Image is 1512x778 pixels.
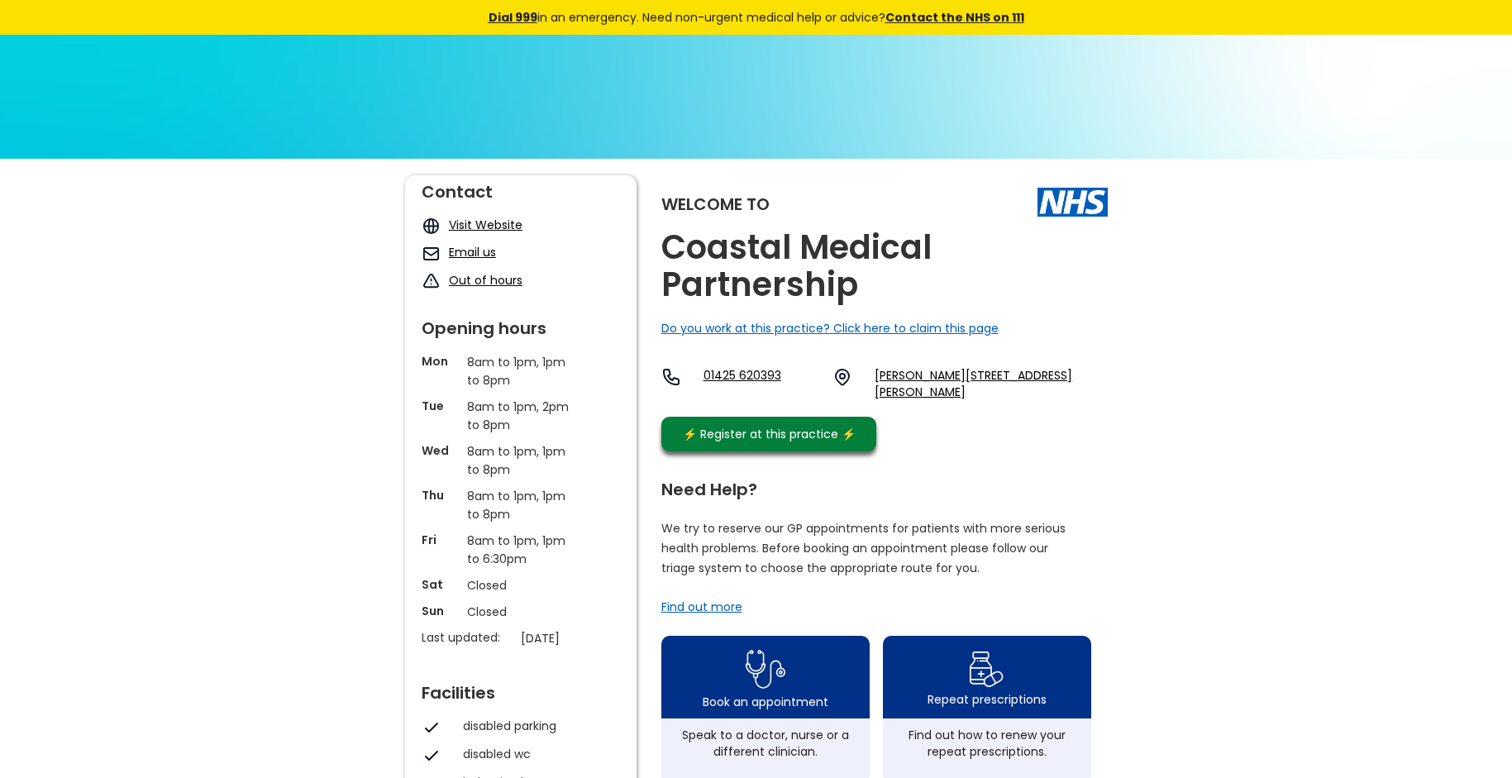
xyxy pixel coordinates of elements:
[422,442,459,459] p: Wed
[661,320,999,336] a: Do you work at this practice? Click here to claim this page
[467,442,575,479] p: 8am to 1pm, 1pm to 8pm
[521,629,628,647] p: [DATE]
[467,603,575,621] p: Closed
[422,487,459,504] p: Thu
[422,353,459,370] p: Mon
[422,175,620,200] div: Contact
[1037,188,1108,216] img: The NHS logo
[969,647,1004,691] img: repeat prescription icon
[422,629,513,646] p: Last updated:
[422,272,441,291] img: exclamation icon
[661,473,1091,498] div: Need Help?
[675,425,865,443] div: ⚡️ Register at this practice ⚡️
[467,576,575,594] p: Closed
[422,398,459,414] p: Tue
[832,367,852,387] img: practice location icon
[661,518,1066,578] p: We try to reserve our GP appointments for patients with more serious health problems. Before book...
[449,244,496,260] a: Email us
[467,398,575,434] p: 8am to 1pm, 2pm to 8pm
[661,367,681,387] img: telephone icon
[704,367,820,400] a: 01425 620393
[422,244,441,263] img: mail icon
[422,676,620,701] div: Facilities
[422,312,620,336] div: Opening hours
[746,645,785,694] img: book appointment icon
[885,9,1024,26] a: Contact the NHS on 111
[661,196,770,212] div: Welcome to
[467,487,575,523] p: 8am to 1pm, 1pm to 8pm
[463,746,612,762] div: disabled wc
[661,229,1108,303] h2: Coastal Medical Partnership
[928,691,1047,708] div: Repeat prescriptions
[661,417,876,451] a: ⚡️ Register at this practice ⚡️
[875,367,1107,400] a: [PERSON_NAME][STREET_ADDRESS][PERSON_NAME]
[467,532,575,568] p: 8am to 1pm, 1pm to 6:30pm
[422,603,459,619] p: Sun
[422,532,459,548] p: Fri
[449,217,522,233] a: Visit Website
[422,576,459,593] p: Sat
[670,727,861,760] div: Speak to a doctor, nurse or a different clinician.
[489,9,537,26] a: Dial 999
[449,272,522,289] a: Out of hours
[661,599,742,615] a: Find out more
[376,8,1137,26] div: in an emergency. Need non-urgent medical help or advice?
[891,727,1083,760] div: Find out how to renew your repeat prescriptions.
[463,718,612,734] div: disabled parking
[422,217,441,236] img: globe icon
[467,353,575,389] p: 8am to 1pm, 1pm to 8pm
[703,694,828,710] div: Book an appointment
